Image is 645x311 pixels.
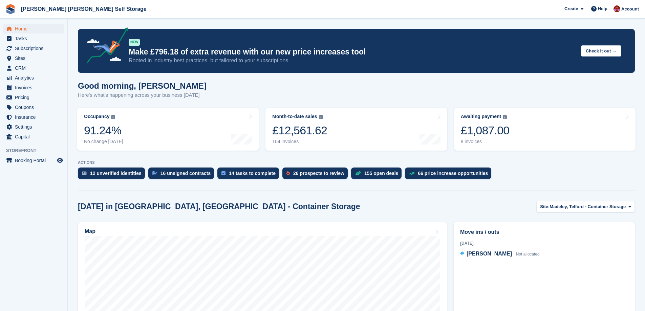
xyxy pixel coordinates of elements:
img: price-adjustments-announcement-icon-8257ccfd72463d97f412b2fc003d46551f7dbcb40ab6d574587a9cd5c0d94... [81,27,128,66]
h2: [DATE] in [GEOGRAPHIC_DATA], [GEOGRAPHIC_DATA] - Container Storage [78,202,360,211]
div: Occupancy [84,114,109,119]
h1: Good morning, [PERSON_NAME] [78,81,207,90]
img: icon-info-grey-7440780725fd019a000dd9b08b2336e03edf1995a4989e88bcd33f0948082b44.svg [319,115,323,119]
div: Month-to-date sales [272,114,317,119]
div: 66 price increase opportunities [418,171,488,176]
span: Not allocated [516,252,540,257]
a: menu [3,103,64,112]
a: menu [3,53,64,63]
img: icon-info-grey-7440780725fd019a000dd9b08b2336e03edf1995a4989e88bcd33f0948082b44.svg [503,115,507,119]
a: menu [3,132,64,141]
a: 155 open deals [351,168,405,182]
span: Coupons [15,103,56,112]
span: Help [598,5,607,12]
span: Booking Portal [15,156,56,165]
span: Account [621,6,639,13]
span: [PERSON_NAME] [467,251,512,257]
div: 16 unsigned contracts [160,171,211,176]
a: 26 prospects to review [282,168,351,182]
div: £1,087.00 [461,124,510,137]
button: Check it out → [581,45,621,57]
a: menu [3,24,64,34]
div: 14 tasks to complete [229,171,276,176]
a: menu [3,156,64,165]
h2: Move ins / outs [460,228,628,236]
div: Awaiting payment [461,114,501,119]
p: Rooted in industry best practices, but tailored to your subscriptions. [129,57,576,64]
a: Occupancy 91.24% No change [DATE] [77,108,259,151]
a: [PERSON_NAME] Not allocated [460,250,540,259]
div: 8 invoices [461,139,510,145]
span: Settings [15,122,56,132]
img: icon-info-grey-7440780725fd019a000dd9b08b2336e03edf1995a4989e88bcd33f0948082b44.svg [111,115,115,119]
a: 12 unverified identities [78,168,148,182]
img: verify_identity-adf6edd0f0f0b5bbfe63781bf79b02c33cf7c696d77639b501bdc392416b5a36.svg [82,171,87,175]
a: 66 price increase opportunities [405,168,495,182]
a: Awaiting payment £1,087.00 8 invoices [454,108,636,151]
a: [PERSON_NAME] [PERSON_NAME] Self Storage [18,3,149,15]
span: Tasks [15,34,56,43]
span: Capital [15,132,56,141]
a: 16 unsigned contracts [148,168,218,182]
div: 26 prospects to review [293,171,344,176]
p: Make £796.18 of extra revenue with our new price increases tool [129,47,576,57]
a: menu [3,44,64,53]
a: menu [3,112,64,122]
p: Here's what's happening across your business [DATE] [78,91,207,99]
span: Site: [540,203,550,210]
a: menu [3,93,64,102]
h2: Map [85,228,95,235]
span: Insurance [15,112,56,122]
img: task-75834270c22a3079a89374b754ae025e5fb1db73e45f91037f5363f120a921f8.svg [221,171,225,175]
span: CRM [15,63,56,73]
img: Ben Spickernell [614,5,620,12]
div: 91.24% [84,124,123,137]
img: prospect-51fa495bee0391a8d652442698ab0144808aea92771e9ea1ae160a38d050c398.svg [286,171,290,175]
span: Storefront [6,147,67,154]
img: price_increase_opportunities-93ffe204e8149a01c8c9dc8f82e8f89637d9d84a8eef4429ea346261dce0b2c0.svg [409,172,414,175]
a: Preview store [56,156,64,164]
span: Create [564,5,578,12]
div: £12,561.62 [272,124,327,137]
a: menu [3,73,64,83]
span: Madeley, Telford - Container Storage [550,203,626,210]
span: Pricing [15,93,56,102]
a: menu [3,63,64,73]
span: Invoices [15,83,56,92]
div: 12 unverified identities [90,171,142,176]
span: Subscriptions [15,44,56,53]
div: [DATE] [460,240,628,246]
span: Analytics [15,73,56,83]
div: 104 invoices [272,139,327,145]
div: 155 open deals [364,171,398,176]
img: contract_signature_icon-13c848040528278c33f63329250d36e43548de30e8caae1d1a13099fd9432cc5.svg [152,171,157,175]
div: NEW [129,39,140,46]
img: deal-1b604bf984904fb50ccaf53a9ad4b4a5d6e5aea283cecdc64d6e3604feb123c2.svg [355,171,361,176]
div: No change [DATE] [84,139,123,145]
a: 14 tasks to complete [217,168,282,182]
span: Home [15,24,56,34]
img: stora-icon-8386f47178a22dfd0bd8f6a31ec36ba5ce8667c1dd55bd0f319d3a0aa187defe.svg [5,4,16,14]
a: menu [3,83,64,92]
button: Site: Madeley, Telford - Container Storage [536,201,635,212]
a: menu [3,122,64,132]
a: Month-to-date sales £12,561.62 104 invoices [265,108,447,151]
p: ACTIONS [78,160,635,165]
a: menu [3,34,64,43]
span: Sites [15,53,56,63]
